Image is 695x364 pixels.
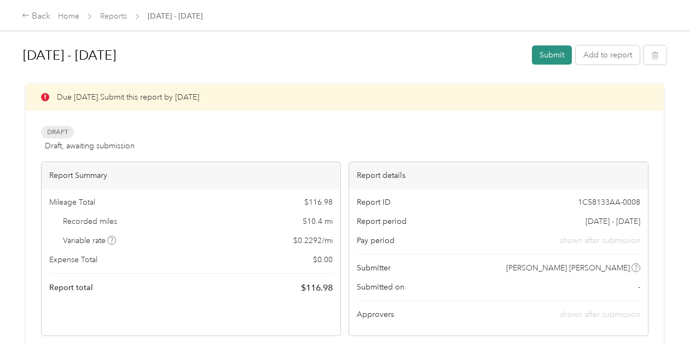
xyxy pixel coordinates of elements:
div: Report Summary [42,162,340,189]
span: Draft [41,126,74,138]
span: [DATE] - [DATE] [148,10,202,22]
span: Submitted on [357,281,404,293]
div: Back [22,10,50,23]
a: Reports [100,11,127,21]
span: shown after submission [560,310,640,319]
h1: Aug 1 - 31, 2025 [23,42,524,68]
span: Approvers [357,309,394,320]
span: Report ID [357,197,391,208]
span: $ 116.98 [301,281,333,294]
span: 1C58133AA-0008 [578,197,640,208]
span: Mileage Total [49,197,95,208]
span: $ 0.00 [313,254,333,265]
span: $ 0.2292 / mi [293,235,333,246]
span: Recorded miles [63,216,117,227]
span: Report period [357,216,407,227]
span: - [638,281,640,293]
span: Variable rate [63,235,117,246]
div: Report details [349,162,648,189]
span: 510.4 mi [303,216,333,227]
span: Pay period [357,235,395,246]
div: Due [DATE]. Submit this report by [DATE] [26,84,664,111]
span: Report total [49,282,93,293]
span: $ 116.98 [304,197,333,208]
button: Add to report [576,45,640,65]
span: Submitter [357,262,391,274]
span: shown after submission [560,235,640,246]
button: Submit [532,45,572,65]
iframe: Everlance-gr Chat Button Frame [634,303,695,364]
span: [DATE] - [DATE] [586,216,640,227]
span: Draft, awaiting submission [45,140,135,152]
span: Expense Total [49,254,97,265]
span: [PERSON_NAME] [PERSON_NAME] [506,262,630,274]
a: Home [58,11,79,21]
